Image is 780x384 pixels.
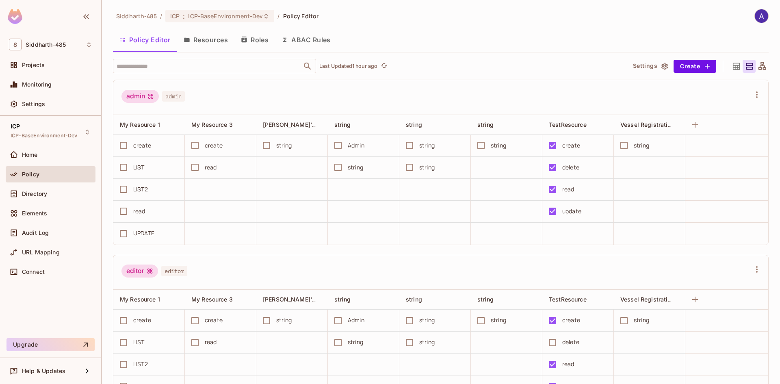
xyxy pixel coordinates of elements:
div: LIST2 [133,360,148,369]
li: / [160,12,162,20]
span: TestResource [549,296,587,303]
span: Click to refresh data [377,61,389,71]
span: Elements [22,210,47,217]
span: My Resource 1 [120,296,160,303]
span: string [334,121,351,128]
span: Monitoring [22,81,52,88]
p: Last Updated 1 hour ago [319,63,377,69]
button: Roles [234,30,275,50]
div: string [419,338,435,347]
button: refresh [379,61,389,71]
div: create [562,316,580,325]
div: string [491,316,506,325]
span: TestResource [549,121,587,128]
div: read [205,163,217,172]
div: create [205,141,223,150]
button: Resources [177,30,234,50]
span: URL Mapping [22,249,60,256]
span: ICP [170,12,180,20]
div: string [634,141,649,150]
span: My Resource 1 [120,121,160,128]
button: Upgrade [6,338,95,351]
span: ICP-BaseEnvironment-Dev [11,132,77,139]
span: Home [22,152,38,158]
span: My Resource 3 [191,296,233,303]
div: LIST2 [133,185,148,194]
span: string [406,296,422,303]
span: S [9,39,22,50]
span: Policy Editor [283,12,319,20]
span: [PERSON_NAME]'S UPDATED RESOURCE 1 [263,295,380,303]
div: read [562,360,574,369]
span: : [182,13,185,20]
div: create [133,316,151,325]
span: string [334,296,351,303]
div: string [276,316,292,325]
span: Audit Log [22,230,49,236]
span: string [477,121,494,128]
button: Settings [630,60,670,73]
div: string [348,338,363,347]
div: Admin [348,316,364,325]
img: ASHISH SANDEY [755,9,768,23]
div: create [562,141,580,150]
div: create [205,316,223,325]
div: string [634,316,649,325]
div: update [562,207,581,216]
div: read [133,207,145,216]
button: Policy Editor [113,30,177,50]
span: editor [161,266,187,276]
span: ICP [11,123,20,130]
div: LIST [133,163,145,172]
span: Connect [22,269,45,275]
span: Settings [22,101,45,107]
span: admin [162,91,185,102]
span: My Resource 3 [191,121,233,128]
span: string [406,121,422,128]
div: string [419,163,435,172]
span: the active workspace [116,12,157,20]
span: Policy [22,171,39,178]
span: Vessel Registration NEW [620,121,689,128]
span: Help & Updates [22,368,65,374]
span: [PERSON_NAME]'S UPDATED RESOURCE 1 [263,121,380,128]
div: delete [562,163,579,172]
img: SReyMgAAAABJRU5ErkJggg== [8,9,22,24]
div: string [419,316,435,325]
div: string [276,141,292,150]
span: Vessel Registration NEW [620,295,689,303]
li: / [277,12,279,20]
span: Projects [22,62,45,68]
div: LIST [133,338,145,347]
button: Create [674,60,716,73]
div: string [348,163,363,172]
div: create [133,141,151,150]
div: delete [562,338,579,347]
div: read [205,338,217,347]
div: editor [121,265,158,278]
div: UPDATE [133,229,154,238]
div: admin [121,90,159,103]
span: ICP-BaseEnvironment-Dev [188,12,263,20]
div: string [491,141,506,150]
button: ABAC Rules [275,30,337,50]
span: string [477,296,494,303]
span: refresh [381,62,388,70]
div: string [419,141,435,150]
button: Open [302,61,313,72]
span: Workspace: Siddharth-485 [26,41,66,48]
div: read [562,185,574,194]
span: Directory [22,191,47,197]
div: Admin [348,141,364,150]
